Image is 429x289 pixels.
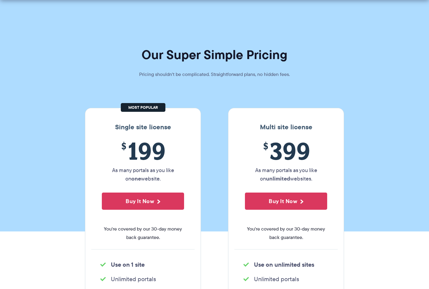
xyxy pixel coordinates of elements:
button: Buy It Now [102,193,184,210]
h3: Multi site license [234,123,338,131]
h3: Single site license [91,123,195,131]
span: You're covered by our 30-day money back guarantee. [245,225,327,242]
strong: Use on unlimited sites [254,260,314,269]
p: As many portals as you like on website. [102,166,184,183]
strong: Use on 1 site [111,260,145,269]
button: Buy It Now [245,193,327,210]
li: Unlimited portals [100,275,186,283]
span: 399 [245,137,327,165]
strong: one [131,174,141,183]
p: Pricing shouldn't be complicated. Straightforward plans, no hidden fees. [124,70,305,79]
li: Unlimited portals [243,275,329,283]
span: You're covered by our 30-day money back guarantee. [102,225,184,242]
span: 199 [102,137,184,165]
strong: unlimited [266,174,290,183]
p: As many portals as you like on websites. [245,166,327,183]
